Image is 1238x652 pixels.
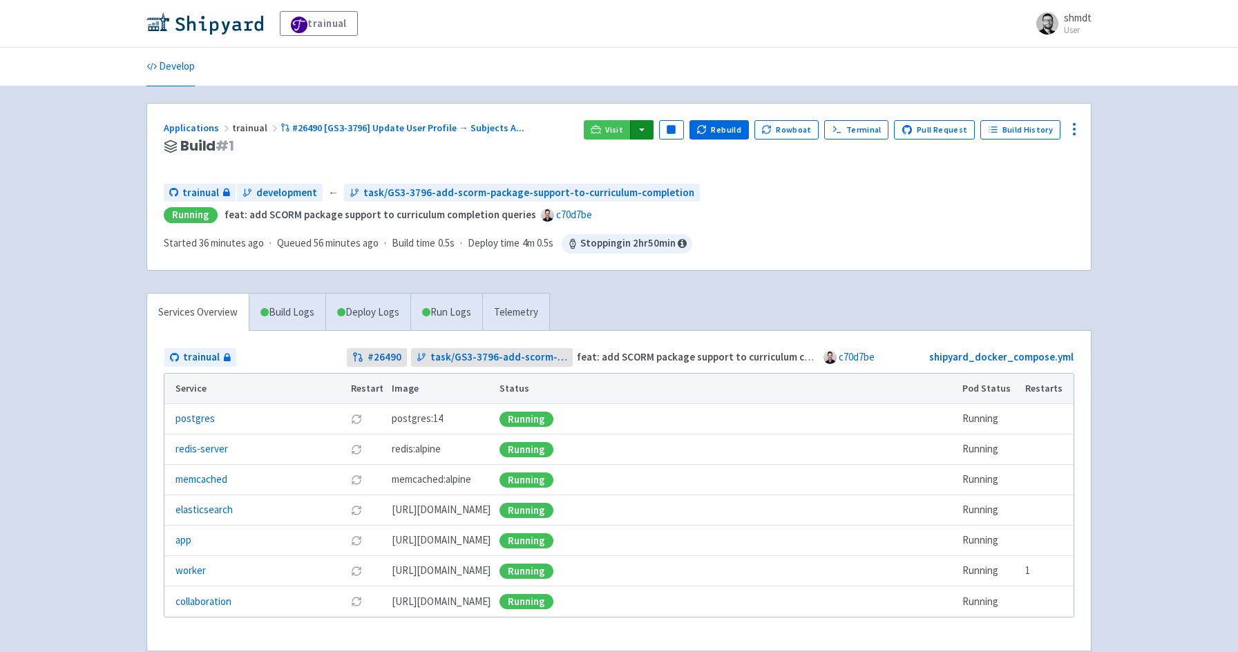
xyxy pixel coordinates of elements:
[392,441,441,457] span: redis:alpine
[468,236,520,251] span: Deploy time
[351,505,362,516] button: Restart pod
[392,236,435,251] span: Build time
[292,122,524,134] span: #26490 [GS3-3796] Update User Profile → Subjects A ...
[232,122,280,134] span: trainual
[980,120,1060,140] a: Build History
[1028,12,1092,35] a: shmdt User
[175,411,215,427] a: postgres
[659,120,684,140] button: Pause
[351,414,362,425] button: Restart pod
[225,208,536,221] strong: feat: add SCORM package support to curriculum completion queries
[392,472,471,488] span: memcached:alpine
[180,138,234,154] span: Build
[562,234,692,253] span: Stopping in 2 hr 50 min
[438,236,455,251] span: 0.5s
[754,120,819,140] button: Rowboat
[958,465,1021,495] td: Running
[1064,26,1092,35] small: User
[175,441,228,457] a: redis-server
[237,184,323,202] a: development
[344,184,700,202] a: task/GS3-3796-add-scorm-package-support-to-curriculum-completion
[164,234,692,253] div: · · ·
[164,122,232,134] a: Applications
[392,563,491,579] span: [DOMAIN_NAME][URL]
[351,535,362,546] button: Restart pod
[958,404,1021,434] td: Running
[482,294,549,332] a: Telemetry
[146,12,263,35] img: Shipyard logo
[175,563,206,579] a: worker
[430,349,568,365] span: task/GS3-3796-add-scorm-package-support-to-curriculum-completion
[929,350,1074,363] a: shipyard_docker_compose.yml
[958,495,1021,526] td: Running
[175,472,227,488] a: memcached
[351,566,362,577] button: Restart pod
[577,350,888,363] strong: feat: add SCORM package support to curriculum completion queries
[351,596,362,607] button: Restart pod
[388,374,495,404] th: Image
[164,348,236,367] a: trainual
[164,236,264,249] span: Started
[164,374,346,404] th: Service
[584,120,631,140] a: Visit
[164,184,236,202] a: trainual
[347,348,407,367] a: #26490
[368,349,401,365] strong: # 26490
[605,124,623,135] span: Visit
[175,594,231,610] a: collaboration
[499,412,553,427] div: Running
[689,120,749,140] button: Rebuild
[824,120,888,140] a: Terminal
[147,294,249,332] a: Services Overview
[164,207,218,223] div: Running
[958,586,1021,617] td: Running
[499,564,553,579] div: Running
[499,533,553,548] div: Running
[522,236,553,251] span: 4m 0.5s
[277,236,379,249] span: Queued
[1064,11,1092,24] span: shmdt
[499,442,553,457] div: Running
[325,294,410,332] a: Deploy Logs
[1021,556,1074,586] td: 1
[894,120,975,140] a: Pull Request
[175,533,191,548] a: app
[351,444,362,455] button: Restart pod
[146,48,195,86] a: Develop
[556,208,592,221] a: c70d7be
[392,411,443,427] span: postgres:14
[249,294,325,332] a: Build Logs
[392,594,491,610] span: [DOMAIN_NAME][URL]
[1021,374,1074,404] th: Restarts
[495,374,958,404] th: Status
[411,348,573,367] a: task/GS3-3796-add-scorm-package-support-to-curriculum-completion
[958,526,1021,556] td: Running
[499,594,553,609] div: Running
[499,503,553,518] div: Running
[958,556,1021,586] td: Running
[328,185,339,201] span: ←
[839,350,875,363] a: c70d7be
[175,502,233,518] a: elasticsearch
[199,236,264,249] time: 36 minutes ago
[216,136,234,155] span: # 1
[280,122,526,134] a: #26490 [GS3-3796] Update User Profile → Subjects A...
[392,533,491,548] span: [DOMAIN_NAME][URL]
[958,374,1021,404] th: Pod Status
[256,185,317,201] span: development
[958,434,1021,465] td: Running
[182,185,219,201] span: trainual
[392,502,491,518] span: [DOMAIN_NAME][URL]
[183,349,220,365] span: trainual
[351,474,362,486] button: Restart pod
[410,294,482,332] a: Run Logs
[363,185,694,201] span: task/GS3-3796-add-scorm-package-support-to-curriculum-completion
[280,11,358,36] a: trainual
[346,374,388,404] th: Restart
[499,472,553,488] div: Running
[314,236,379,249] time: 56 minutes ago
